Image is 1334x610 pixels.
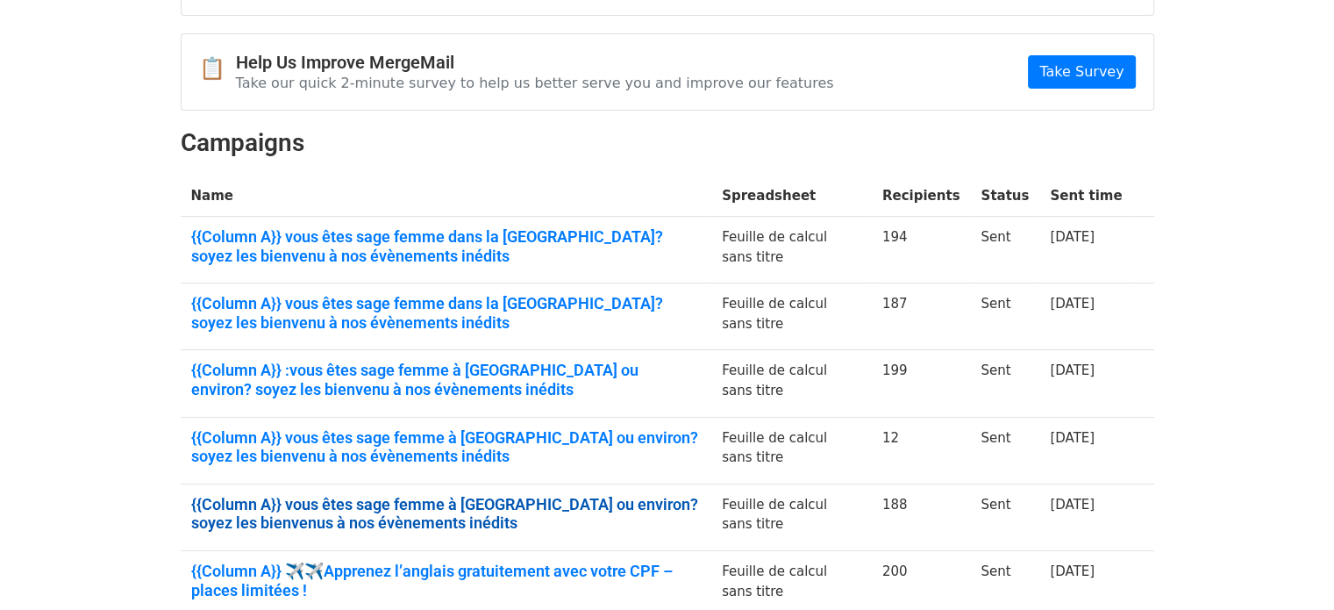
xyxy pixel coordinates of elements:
[236,52,834,73] h4: Help Us Improve MergeMail
[711,484,872,550] td: Feuille de calcul sans titre
[872,350,971,417] td: 199
[872,217,971,283] td: 194
[1050,229,1095,245] a: [DATE]
[872,484,971,550] td: 188
[970,484,1039,550] td: Sent
[1246,526,1334,610] div: Widget de chat
[1050,563,1095,579] a: [DATE]
[1028,55,1135,89] a: Take Survey
[1039,176,1132,217] th: Sent time
[1050,430,1095,446] a: [DATE]
[181,176,712,217] th: Name
[711,283,872,350] td: Feuille de calcul sans titre
[711,417,872,484] td: Feuille de calcul sans titre
[191,495,702,533] a: {{Column A}} vous êtes sage femme à [GEOGRAPHIC_DATA] ou environ? soyez les bienvenus à nos évène...
[872,283,971,350] td: 187
[970,350,1039,417] td: Sent
[1246,526,1334,610] iframe: Chat Widget
[191,294,702,332] a: {{Column A}} vous êtes sage femme dans la [GEOGRAPHIC_DATA]? soyez les bienvenu à nos évènements ...
[711,217,872,283] td: Feuille de calcul sans titre
[191,227,702,265] a: {{Column A}} vous êtes sage femme dans la [GEOGRAPHIC_DATA]? soyez les bienvenu à nos évènements ...
[181,128,1154,158] h2: Campaigns
[191,361,702,398] a: {{Column A}} :vous êtes sage femme à [GEOGRAPHIC_DATA] ou environ? soyez les bienvenu à nos évène...
[872,417,971,484] td: 12
[1050,362,1095,378] a: [DATE]
[199,56,236,82] span: 📋
[970,417,1039,484] td: Sent
[970,217,1039,283] td: Sent
[1050,296,1095,312] a: [DATE]
[711,350,872,417] td: Feuille de calcul sans titre
[191,428,702,466] a: {{Column A}} vous êtes sage femme à [GEOGRAPHIC_DATA] ou environ? soyez les bienvenu à nos évènem...
[191,562,702,599] a: {{Column A}} ✈️✈️Apprenez l’anglais gratuitement avec votre CPF – places limitées !
[1050,497,1095,513] a: [DATE]
[711,176,872,217] th: Spreadsheet
[236,74,834,92] p: Take our quick 2-minute survey to help us better serve you and improve our features
[970,283,1039,350] td: Sent
[872,176,971,217] th: Recipients
[970,176,1039,217] th: Status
